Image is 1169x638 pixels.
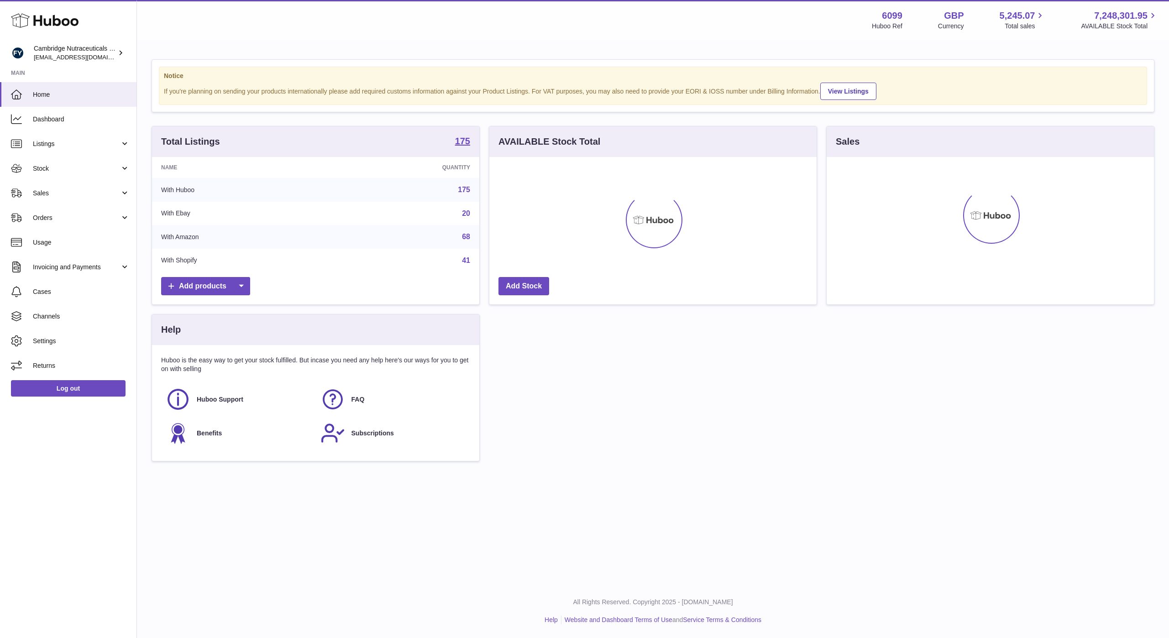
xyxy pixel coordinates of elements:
[683,616,761,623] a: Service Terms & Conditions
[166,421,311,445] a: Benefits
[144,598,1162,607] p: All Rights Reserved. Copyright 2025 - [DOMAIN_NAME]
[498,277,549,296] a: Add Stock
[152,249,331,272] td: With Shopify
[11,380,126,397] a: Log out
[561,616,761,624] li: and
[33,189,120,198] span: Sales
[498,136,600,148] h3: AVAILABLE Stock Total
[320,387,466,412] a: FAQ
[872,22,902,31] div: Huboo Ref
[462,209,470,217] a: 20
[1005,22,1045,31] span: Total sales
[1094,10,1148,22] span: 7,248,301.95
[455,136,470,147] a: 175
[351,429,394,438] span: Subscriptions
[455,136,470,146] strong: 175
[33,164,120,173] span: Stock
[33,115,130,124] span: Dashboard
[938,22,964,31] div: Currency
[33,337,130,345] span: Settings
[836,136,860,148] h3: Sales
[1081,22,1158,31] span: AVAILABLE Stock Total
[164,81,1142,100] div: If you're planning on sending your products internationally please add required customs informati...
[462,256,470,264] a: 41
[1000,10,1046,31] a: 5,245.07 Total sales
[34,44,116,62] div: Cambridge Nutraceuticals Ltd
[161,324,181,336] h3: Help
[166,387,311,412] a: Huboo Support
[197,429,222,438] span: Benefits
[462,233,470,241] a: 68
[882,10,902,22] strong: 6099
[152,157,331,178] th: Name
[33,288,130,296] span: Cases
[34,53,134,61] span: [EMAIL_ADDRESS][DOMAIN_NAME]
[820,83,876,100] a: View Listings
[351,395,365,404] span: FAQ
[152,202,331,225] td: With Ebay
[565,616,672,623] a: Website and Dashboard Terms of Use
[320,421,466,445] a: Subscriptions
[33,214,120,222] span: Orders
[33,361,130,370] span: Returns
[197,395,243,404] span: Huboo Support
[33,238,130,247] span: Usage
[944,10,964,22] strong: GBP
[161,356,470,373] p: Huboo is the easy way to get your stock fulfilled. But incase you need any help here's our ways f...
[33,263,120,272] span: Invoicing and Payments
[33,140,120,148] span: Listings
[545,616,558,623] a: Help
[164,72,1142,80] strong: Notice
[161,136,220,148] h3: Total Listings
[161,277,250,296] a: Add products
[1000,10,1035,22] span: 5,245.07
[458,186,470,193] a: 175
[33,312,130,321] span: Channels
[152,178,331,202] td: With Huboo
[1081,10,1158,31] a: 7,248,301.95 AVAILABLE Stock Total
[33,90,130,99] span: Home
[11,46,25,60] img: huboo@camnutra.com
[331,157,479,178] th: Quantity
[152,225,331,249] td: With Amazon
